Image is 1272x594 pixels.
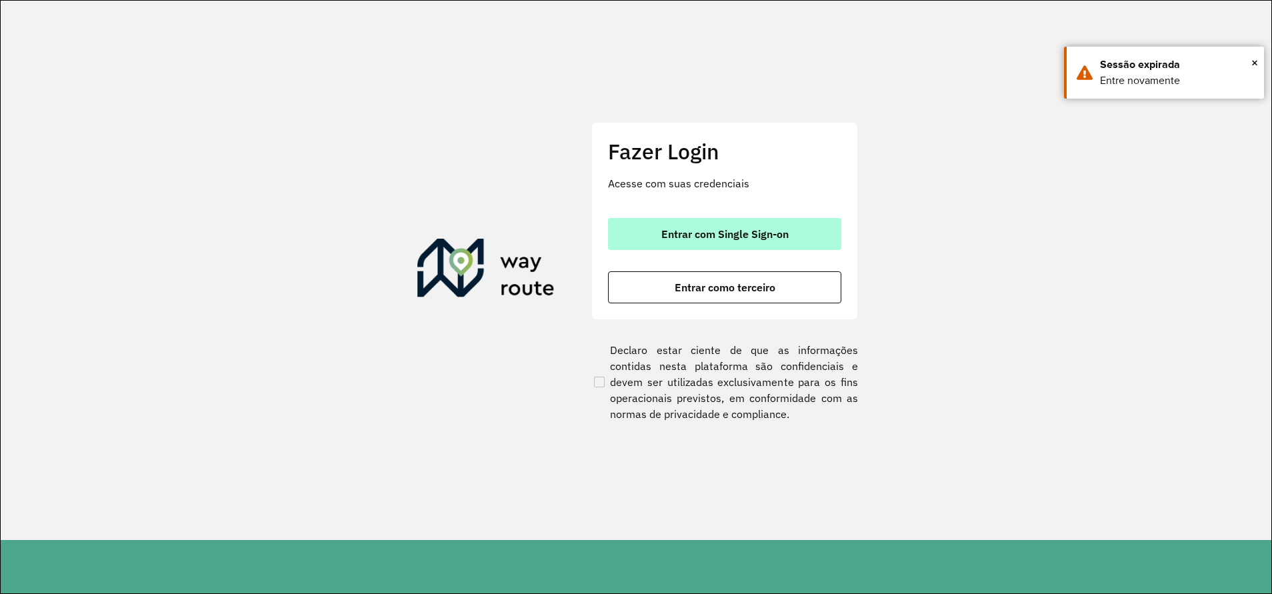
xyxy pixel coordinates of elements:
span: Entrar com Single Sign-on [661,229,789,239]
div: Sessão expirada [1100,57,1254,73]
label: Declaro estar ciente de que as informações contidas nesta plataforma são confidenciais e devem se... [591,342,858,422]
h2: Fazer Login [608,139,841,164]
span: Entrar como terceiro [675,282,775,293]
div: Entre novamente [1100,73,1254,89]
button: button [608,218,841,250]
p: Acesse com suas credenciais [608,175,841,191]
button: button [608,271,841,303]
img: Roteirizador AmbevTech [417,239,555,303]
span: × [1251,53,1258,73]
button: Close [1251,53,1258,73]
